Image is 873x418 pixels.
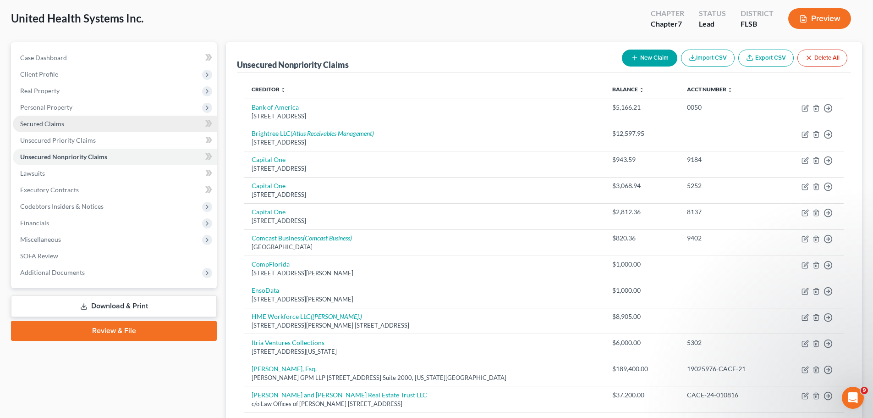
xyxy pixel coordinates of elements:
span: Lawsuits [20,169,45,177]
div: CACE-24-010816 [687,390,770,400]
div: Chapter [651,19,684,29]
div: District [741,8,774,19]
span: 9 [861,387,868,394]
div: [STREET_ADDRESS] [252,138,597,147]
i: ([PERSON_NAME].) [311,312,362,320]
div: 19025976-CACE-21 [687,364,770,373]
div: 5252 [687,181,770,190]
a: Lawsuits [13,165,217,182]
span: Additional Documents [20,268,85,276]
a: Capital One [252,208,286,216]
span: SOFA Review [20,252,58,260]
div: $943.59 [612,155,672,164]
span: Codebtors Insiders & Notices [20,202,104,210]
span: Personal Property [20,103,72,111]
a: Case Dashboard [13,50,217,66]
span: Client Profile [20,70,58,78]
span: Unsecured Nonpriority Claims [20,153,107,161]
div: FLSB [741,19,774,29]
div: $37,200.00 [612,390,672,400]
a: Brightree LLC(Atlus Receivables Management) [252,129,374,137]
a: CompFlorida [252,260,290,268]
a: [PERSON_NAME], Esq. [252,365,317,373]
a: Review & File [11,321,217,341]
i: (Atlus Receivables Management) [291,129,374,137]
a: Bank of America [252,103,299,111]
a: Capital One [252,156,286,163]
div: [STREET_ADDRESS] [252,112,597,121]
span: Miscellaneous [20,235,61,243]
a: Download & Print [11,295,217,317]
i: unfold_more [639,87,644,93]
div: $8,905.00 [612,312,672,321]
div: [PERSON_NAME] GPM LLP [STREET_ADDRESS] Suite 2000, [US_STATE][GEOGRAPHIC_DATA] [252,373,597,382]
div: Unsecured Nonpriority Claims [237,59,349,70]
a: EnsoData [252,286,279,294]
div: [STREET_ADDRESS] [252,164,597,173]
button: New Claim [622,50,677,67]
div: 8137 [687,207,770,217]
i: unfold_more [727,87,733,93]
iframe: Intercom live chat [842,387,864,409]
div: 0050 [687,103,770,112]
a: Export CSV [738,50,794,67]
div: $1,000.00 [612,260,672,269]
i: unfold_more [280,87,286,93]
div: $6,000.00 [612,338,672,347]
i: (Comcast Business) [303,234,352,242]
a: Comcast Business(Comcast Business) [252,234,352,242]
span: Case Dashboard [20,54,67,61]
a: Creditor unfold_more [252,86,286,93]
a: Balance unfold_more [612,86,644,93]
div: $2,812.36 [612,207,672,217]
div: $12,597.95 [612,129,672,138]
div: [STREET_ADDRESS][US_STATE] [252,347,597,356]
span: Unsecured Priority Claims [20,136,96,144]
div: Lead [699,19,726,29]
div: [STREET_ADDRESS][PERSON_NAME] [252,269,597,278]
div: [GEOGRAPHIC_DATA] [252,243,597,251]
div: 9184 [687,155,770,164]
div: [STREET_ADDRESS][PERSON_NAME] [STREET_ADDRESS] [252,321,597,330]
div: Status [699,8,726,19]
div: $820.36 [612,234,672,243]
div: c/o Law Offices of [PERSON_NAME] [STREET_ADDRESS] [252,400,597,408]
a: [PERSON_NAME] and [PERSON_NAME] Real Estate Trust LLC [252,391,427,399]
a: Itria Ventures Collections [252,339,324,346]
a: HME Workforce LLC([PERSON_NAME].) [252,312,362,320]
div: [STREET_ADDRESS][PERSON_NAME] [252,295,597,304]
div: 9402 [687,234,770,243]
a: SOFA Review [13,248,217,264]
div: [STREET_ADDRESS] [252,217,597,225]
a: Unsecured Nonpriority Claims [13,149,217,165]
span: Financials [20,219,49,227]
a: Capital One [252,182,286,189]
span: Secured Claims [20,120,64,128]
button: Import CSV [681,50,735,67]
div: Chapter [651,8,684,19]
a: Unsecured Priority Claims [13,132,217,149]
div: [STREET_ADDRESS] [252,190,597,199]
span: Real Property [20,87,60,95]
span: 7 [678,19,682,28]
button: Delete All [797,50,847,67]
div: $3,068.94 [612,181,672,190]
a: Acct Number unfold_more [687,86,733,93]
a: Secured Claims [13,116,217,132]
span: Executory Contracts [20,186,79,194]
button: Preview [788,8,851,29]
a: Executory Contracts [13,182,217,198]
span: United Health Systems Inc. [11,11,143,25]
div: 5302 [687,338,770,347]
div: $5,166.21 [612,103,672,112]
div: $1,000.00 [612,286,672,295]
div: $189,400.00 [612,364,672,373]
